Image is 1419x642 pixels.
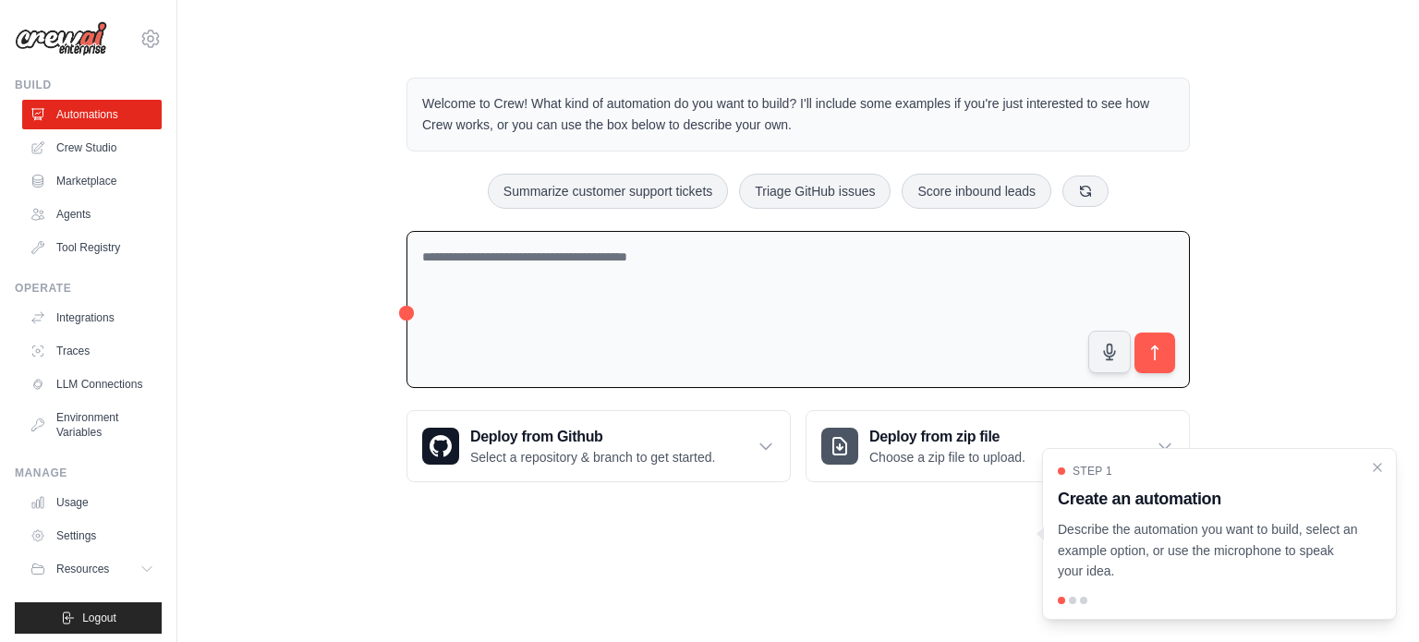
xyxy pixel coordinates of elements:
a: Traces [22,336,162,366]
button: Logout [15,602,162,634]
p: Welcome to Crew! What kind of automation do you want to build? I'll include some examples if you'... [422,93,1174,136]
p: Choose a zip file to upload. [869,448,1025,466]
img: Logo [15,21,107,56]
a: Automations [22,100,162,129]
p: Describe the automation you want to build, select an example option, or use the microphone to spe... [1058,519,1359,582]
div: Manage [15,466,162,480]
button: Score inbound leads [902,174,1051,209]
button: Resources [22,554,162,584]
a: Marketplace [22,166,162,196]
a: Agents [22,200,162,229]
p: Select a repository & branch to get started. [470,448,715,466]
button: Close walkthrough [1370,460,1385,475]
a: Tool Registry [22,233,162,262]
a: Settings [22,521,162,551]
a: Environment Variables [22,403,162,447]
h3: Create an automation [1058,486,1359,512]
div: Operate [15,281,162,296]
h3: Deploy from Github [470,426,715,448]
h3: Deploy from zip file [869,426,1025,448]
button: Triage GitHub issues [739,174,891,209]
a: Integrations [22,303,162,333]
button: Summarize customer support tickets [488,174,728,209]
a: LLM Connections [22,369,162,399]
a: Usage [22,488,162,517]
span: Step 1 [1073,464,1112,478]
a: Crew Studio [22,133,162,163]
div: Build [15,78,162,92]
span: Resources [56,562,109,576]
span: Logout [82,611,116,625]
